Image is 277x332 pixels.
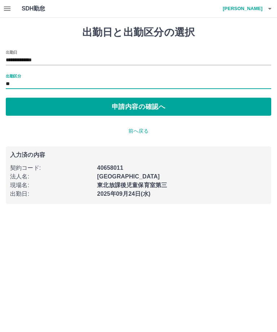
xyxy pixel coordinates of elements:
[97,182,167,188] b: 東北放課後児童保育室第三
[97,191,150,197] b: 2025年09月24日(水)
[10,152,267,158] p: 入力済の内容
[6,127,271,135] p: 前へ戻る
[6,73,21,79] label: 出勤区分
[6,98,271,116] button: 申請内容の確認へ
[10,181,93,190] p: 現場名 :
[6,26,271,39] h1: 出勤日と出勤区分の選択
[97,165,123,171] b: 40658011
[10,172,93,181] p: 法人名 :
[10,164,93,172] p: 契約コード :
[6,49,17,55] label: 出勤日
[10,190,93,198] p: 出勤日 :
[97,173,160,180] b: [GEOGRAPHIC_DATA]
